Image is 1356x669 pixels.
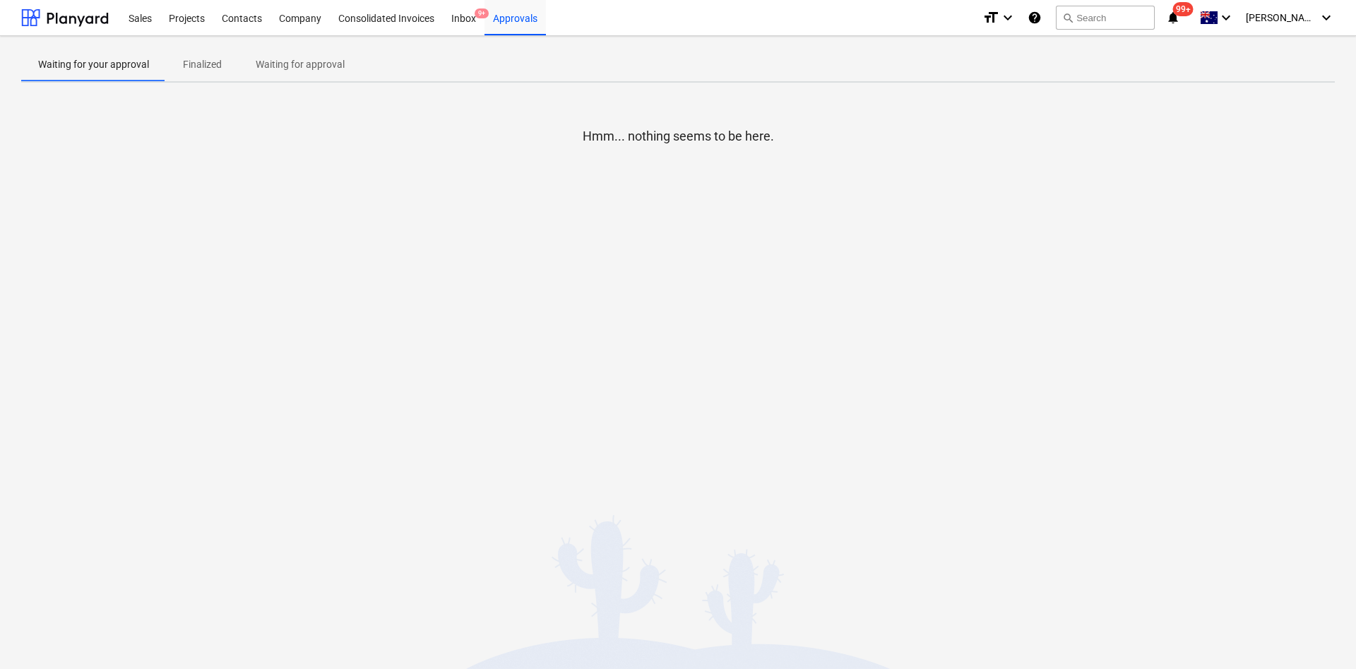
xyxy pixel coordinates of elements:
[583,128,774,145] p: Hmm... nothing seems to be here.
[38,57,149,72] p: Waiting for your approval
[982,9,999,26] i: format_size
[1166,9,1180,26] i: notifications
[183,57,222,72] p: Finalized
[1062,12,1073,23] span: search
[256,57,345,72] p: Waiting for approval
[475,8,489,18] span: 9+
[1318,9,1335,26] i: keyboard_arrow_down
[999,9,1016,26] i: keyboard_arrow_down
[1028,9,1042,26] i: Knowledge base
[1173,2,1194,16] span: 99+
[1246,12,1316,23] span: [PERSON_NAME]
[1056,6,1155,30] button: Search
[1218,9,1235,26] i: keyboard_arrow_down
